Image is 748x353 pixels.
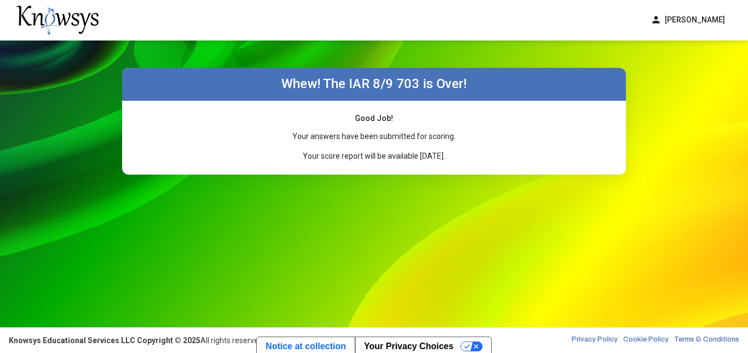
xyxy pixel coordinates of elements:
[281,76,467,91] label: Whew! The IAR 8/9 703 is Over!
[674,335,739,346] a: Terms & Conditions
[572,335,618,346] a: Privacy Policy
[9,335,264,346] div: All rights reserved.
[135,151,613,161] p: Your score report will be available [DATE].
[644,11,732,29] button: person[PERSON_NAME]
[292,132,456,141] span: Your answers have been submitted for scoring.
[16,5,99,35] img: knowsys-logo.png
[9,336,200,345] strong: Knowsys Educational Services LLC Copyright © 2025
[623,335,669,346] a: Cookie Policy
[651,14,661,26] span: person
[355,114,393,123] span: Good Job!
